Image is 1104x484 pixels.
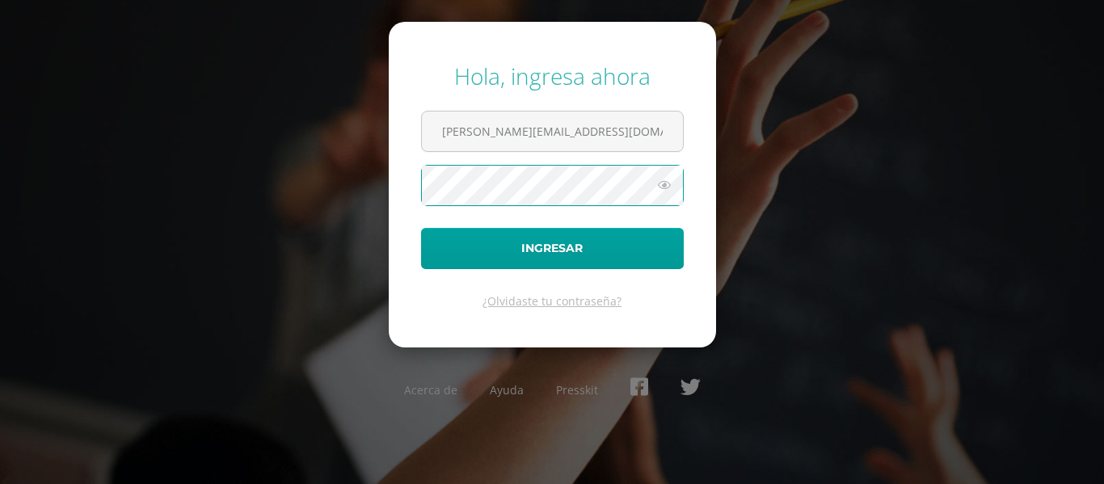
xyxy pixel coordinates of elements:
a: Ayuda [490,382,524,398]
a: Presskit [556,382,598,398]
div: Hola, ingresa ahora [421,61,684,91]
a: ¿Olvidaste tu contraseña? [482,293,622,309]
button: Ingresar [421,228,684,269]
input: Correo electrónico o usuario [422,112,683,151]
a: Acerca de [404,382,457,398]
